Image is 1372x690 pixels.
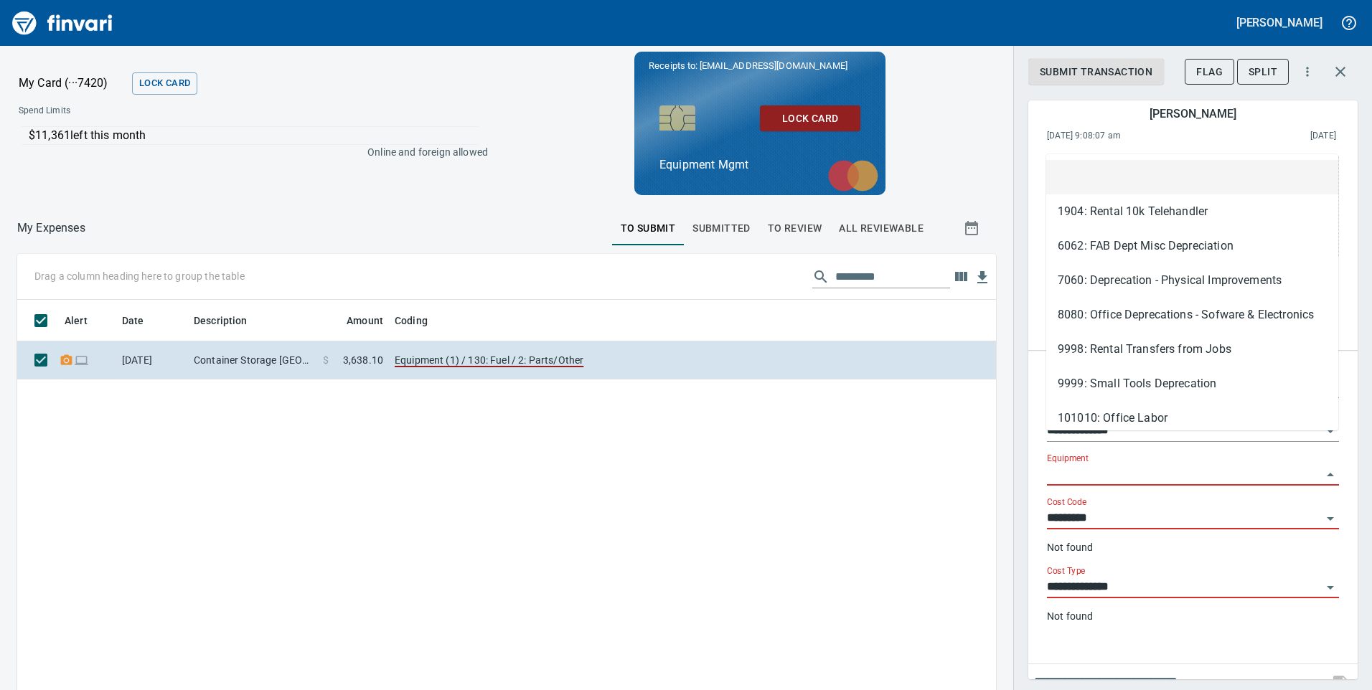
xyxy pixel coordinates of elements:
li: 9999: Small Tools Deprecation [1046,367,1338,401]
button: Open [1320,509,1340,529]
img: mastercard.svg [821,153,885,199]
span: 3,638.10 [343,353,383,367]
p: Not found [1047,540,1339,554]
button: Flag [1185,59,1234,85]
button: Show transactions within a particular date range [950,211,996,245]
span: Date [122,312,163,329]
button: Close transaction [1323,55,1358,89]
button: Submit Transaction [1028,59,1164,85]
span: Date [122,312,144,329]
span: Split [1249,63,1277,81]
p: Drag a column heading here to group the table [34,269,245,283]
span: Lock Card [771,110,849,128]
td: [DATE] [116,341,188,379]
span: [EMAIL_ADDRESS][DOMAIN_NAME] [698,59,849,72]
p: Equipment Mgmt [659,156,860,174]
span: Receipt Required [59,355,74,364]
span: Submitted [692,219,751,237]
button: More [1292,56,1323,88]
span: Flag [1196,63,1223,81]
span: To Submit [621,219,676,237]
li: 9998: Rental Transfers from Jobs [1046,332,1338,367]
span: This charge was settled by the merchant and appears on the 2025/10/04 statement. [1216,129,1336,143]
span: $ [323,353,329,367]
span: Submit Transaction [1040,63,1152,81]
button: Open [1320,577,1340,597]
label: Cost Code [1047,498,1086,506]
span: Alert [65,312,106,329]
p: Receipts to: [649,59,871,73]
button: Download table [972,267,993,288]
span: [DATE] 9:08:07 am [1047,129,1216,143]
label: Equipment [1047,454,1089,463]
span: Description [194,312,266,329]
li: 6062: FAB Dept Misc Depreciation [1046,229,1338,263]
li: 7060: Deprecation - Physical Improvements [1046,263,1338,298]
span: Online transaction [74,355,89,364]
li: 8080: Office Deprecations - Sofware & Electronics [1046,298,1338,332]
span: Coding [395,312,446,329]
span: All Reviewable [839,219,924,237]
h5: [PERSON_NAME] [1236,15,1322,30]
span: To Review [768,219,822,237]
p: My Card (···7420) [19,75,126,92]
p: $11,361 left this month [29,127,479,144]
span: Description [194,312,248,329]
td: Container Storage [GEOGRAPHIC_DATA] [GEOGRAPHIC_DATA] [188,341,317,379]
p: My Expenses [17,219,85,237]
button: Choose columns to display [950,266,972,288]
p: Not found [1047,609,1339,623]
p: Online and foreign allowed [7,145,488,159]
button: Split [1237,59,1289,85]
span: Amount [328,312,383,329]
span: Amount [347,312,383,329]
label: Cost Type [1047,567,1086,575]
button: Lock Card [760,105,860,132]
button: Close [1320,465,1340,485]
button: [PERSON_NAME] [1233,11,1326,34]
span: Lock Card [139,75,190,92]
h5: [PERSON_NAME] [1150,106,1236,121]
span: Alert [65,312,88,329]
li: 1904: Rental 10k Telehandler [1046,194,1338,229]
button: Lock Card [132,72,197,95]
span: Spend Limits [19,104,278,118]
span: Coding [395,312,428,329]
img: Finvari [9,6,116,40]
td: Equipment (1) / 130: Fuel / 2: Parts/Other [389,341,748,379]
nav: breadcrumb [17,219,85,237]
li: 101010: Office Labor [1046,401,1338,435]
